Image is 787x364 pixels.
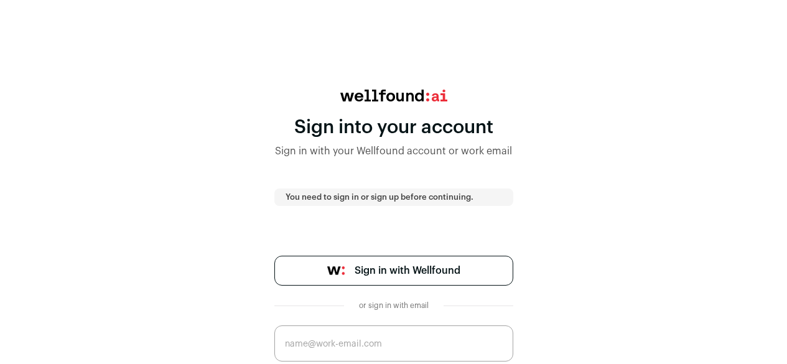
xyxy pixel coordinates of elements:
[274,144,513,159] div: Sign in with your Wellfound account or work email
[355,263,460,278] span: Sign in with Wellfound
[274,325,513,362] input: name@work-email.com
[274,256,513,286] a: Sign in with Wellfound
[274,116,513,139] div: Sign into your account
[286,192,502,202] p: You need to sign in or sign up before continuing.
[327,266,345,275] img: wellfound-symbol-flush-black-fb3c872781a75f747ccb3a119075da62bfe97bd399995f84a933054e44a575c4.png
[340,90,447,101] img: wellfound:ai
[354,301,434,310] div: or sign in with email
